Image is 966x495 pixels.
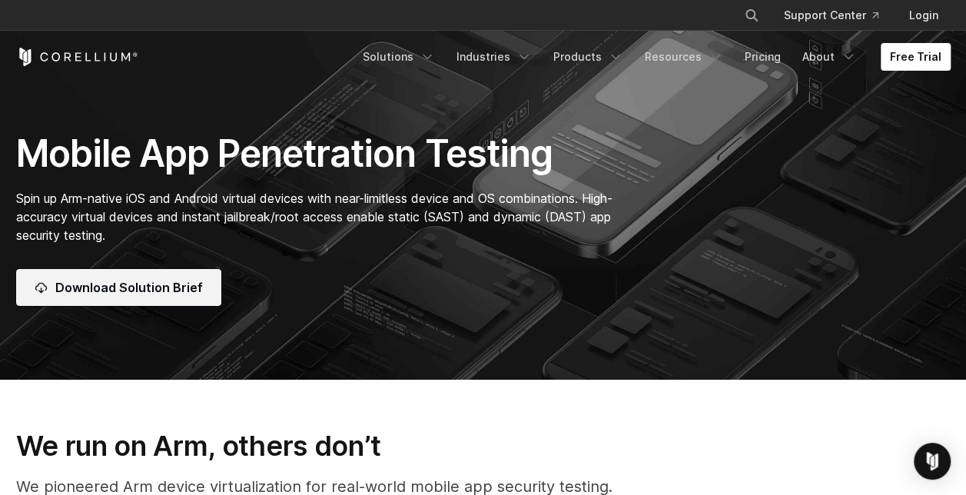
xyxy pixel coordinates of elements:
[354,43,444,71] a: Solutions
[354,43,951,71] div: Navigation Menu
[544,43,632,71] a: Products
[897,2,951,29] a: Login
[738,2,765,29] button: Search
[16,131,629,177] h1: Mobile App Penetration Testing
[16,48,138,66] a: Corellium Home
[914,443,951,480] div: Open Intercom Messenger
[447,43,541,71] a: Industries
[55,278,203,297] span: Download Solution Brief
[793,43,865,71] a: About
[725,2,951,29] div: Navigation Menu
[16,429,951,463] h3: We run on Arm, others don’t
[16,191,612,243] span: Spin up Arm-native iOS and Android virtual devices with near-limitless device and OS combinations...
[636,43,732,71] a: Resources
[881,43,951,71] a: Free Trial
[735,43,790,71] a: Pricing
[16,269,221,306] a: Download Solution Brief
[772,2,891,29] a: Support Center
